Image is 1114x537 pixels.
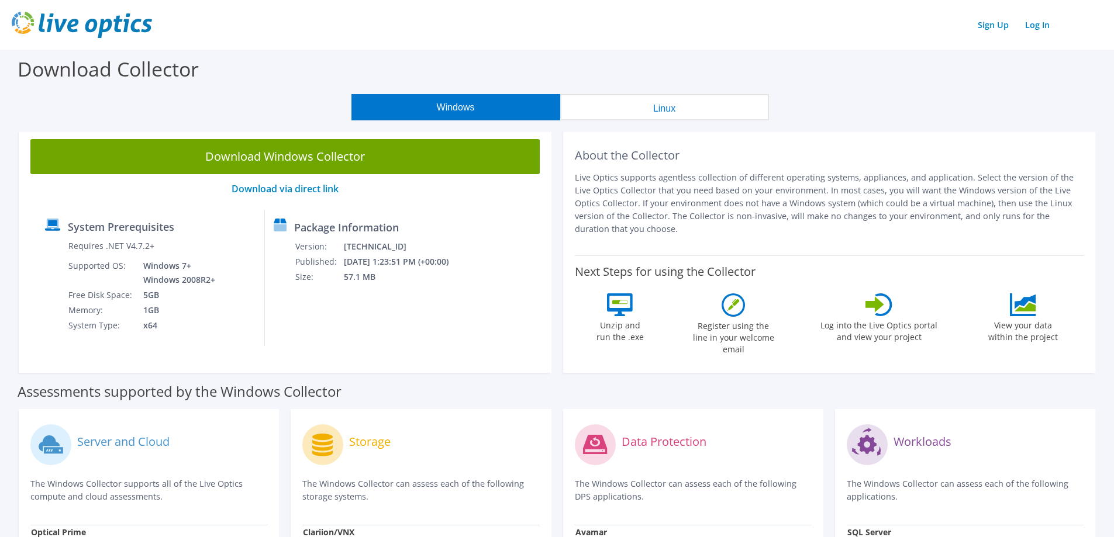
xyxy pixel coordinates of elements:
[295,239,343,254] td: Version:
[18,386,342,397] label: Assessments supported by the Windows Collector
[575,265,756,279] label: Next Steps for using the Collector
[343,254,464,269] td: [DATE] 1:23:51 PM (+00:00)
[77,436,170,448] label: Server and Cloud
[134,258,218,287] td: Windows 7+ Windows 2008R2+
[847,477,1084,503] p: The Windows Collector can assess each of the following applications.
[68,287,134,303] td: Free Disk Space:
[622,436,706,448] label: Data Protection
[343,239,464,254] td: [TECHNICAL_ID]
[12,12,152,38] img: live_optics_svg.svg
[134,318,218,333] td: x64
[295,269,343,285] td: Size:
[302,477,539,503] p: The Windows Collector can assess each of the following storage systems.
[894,436,951,448] label: Workloads
[68,240,154,252] label: Requires .NET V4.7.2+
[1019,16,1056,33] a: Log In
[575,171,1084,235] p: Live Optics supports agentless collection of different operating systems, appliances, and applica...
[820,316,938,343] label: Log into the Live Optics portal and view your project
[575,148,1084,162] h2: About the Collector
[295,254,343,269] td: Published:
[134,303,218,318] td: 1GB
[689,317,777,355] label: Register using the line in your welcome email
[134,287,218,303] td: 5GB
[68,303,134,318] td: Memory:
[343,269,464,285] td: 57.1 MB
[575,477,812,503] p: The Windows Collector can assess each of the following DPS applications.
[981,316,1065,343] label: View your data within the project
[68,258,134,287] td: Supported OS:
[351,94,560,120] button: Windows
[972,16,1015,33] a: Sign Up
[30,139,540,174] a: Download Windows Collector
[294,221,399,233] label: Package Information
[68,221,174,233] label: System Prerequisites
[232,182,339,195] a: Download via direct link
[560,94,769,120] button: Linux
[68,318,134,333] td: System Type:
[349,436,391,448] label: Storage
[30,477,267,503] p: The Windows Collector supports all of the Live Optics compute and cloud assessments.
[18,56,199,82] label: Download Collector
[593,316,647,343] label: Unzip and run the .exe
